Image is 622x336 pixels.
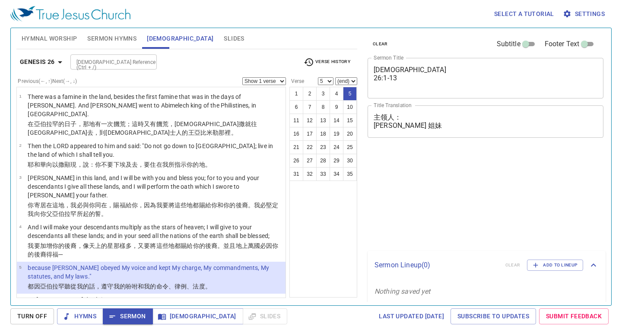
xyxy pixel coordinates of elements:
[19,175,21,180] span: 3
[28,202,278,217] wh1288: 給你，因為我要將這些
[330,87,343,101] button: 4
[114,283,211,290] wh8104: 我的吩咐
[330,140,343,154] button: 24
[10,308,54,324] button: Turn Off
[28,242,278,258] wh: 加增
[147,33,213,44] span: [DEMOGRAPHIC_DATA]
[87,33,136,44] span: Sermon Hymns
[303,127,317,141] button: 17
[46,161,211,168] wh3068: 向以撒顯現
[28,242,278,258] wh8064: 的星
[343,100,357,114] button: 10
[182,129,237,136] wh6430: 的王
[28,120,257,136] wh7458: ；這時又有饑荒
[330,114,343,127] button: 14
[22,33,77,44] span: Hymnal Worship
[316,87,330,101] button: 3
[374,66,597,90] textarea: [DEMOGRAPHIC_DATA] 26:1-13
[10,6,130,22] img: True Jesus Church
[152,308,243,324] button: [DEMOGRAPHIC_DATA]
[303,167,317,181] button: 32
[194,129,237,136] wh4428: 亞比米勒
[298,56,355,69] button: Verse History
[565,9,605,19] span: Settings
[19,94,21,98] span: 1
[64,311,96,322] span: Hymns
[28,120,257,136] wh776: 有一次
[28,120,283,137] p: 在亞伯拉罕
[77,161,211,168] wh7200: ，說
[19,143,21,148] span: 2
[28,242,278,258] wh7235: 你的後裔
[28,120,257,136] wh7223: 饑荒
[16,54,69,70] button: Genesis 26
[205,283,211,290] wh8451: 。
[28,142,283,159] p: Then the LORD appeared to him and said: "Do not go down to [GEOGRAPHIC_DATA]; live in the land of...
[18,79,77,84] label: Previous (←, ↑) Next (→, ↓)
[93,129,237,136] wh3212: ，到[DEMOGRAPHIC_DATA]士人
[330,127,343,141] button: 19
[375,308,447,324] a: Last updated [DATE]
[28,210,107,217] wh6965: 我向你父
[546,311,602,322] span: Submit Feedback
[64,283,211,290] wh85: 聽從
[289,87,303,101] button: 1
[28,92,283,118] p: There was a famine in the land, besides the first famine that was in the days of [PERSON_NAME]. A...
[533,261,578,269] span: Add to Lineup
[330,154,343,168] button: 29
[316,114,330,127] button: 13
[303,87,317,101] button: 2
[316,167,330,181] button: 33
[343,114,357,127] button: 15
[19,297,21,301] span: 6
[40,283,211,290] wh6118: 亞伯拉罕
[57,308,103,324] button: Hymns
[343,167,357,181] button: 35
[457,311,529,322] span: Subscribe to Updates
[77,283,211,290] wh8085: 我的話
[316,127,330,141] button: 18
[374,287,431,295] i: Nothing saved yet
[539,308,609,324] a: Submit Feedback
[219,129,237,136] wh40: 那裡。
[289,140,303,154] button: 21
[28,201,283,218] p: 你寄居
[73,57,140,67] input: null
[289,100,303,114] button: 6
[28,174,283,200] p: [PERSON_NAME] in this land, and I will be with you and bless you; for to you and your descendants...
[289,114,303,127] button: 11
[28,242,278,258] wh3556: 那樣多，又要將這些
[545,39,580,49] span: Footer Text
[316,154,330,168] button: 28
[101,210,107,217] wh7621: 。
[95,283,211,290] wh6963: ，遵守
[205,161,211,168] wh776: 。
[77,210,108,217] wh85: 所起
[303,100,317,114] button: 7
[28,160,283,169] p: 耶和華
[364,147,557,247] iframe: from-child
[20,57,55,67] b: Genesis 26
[303,154,317,168] button: 27
[316,100,330,114] button: 8
[120,161,211,168] wh3381: 埃及
[28,202,278,217] wh1481: 在這地
[28,282,283,291] p: 都因
[343,140,357,154] button: 25
[110,311,146,322] span: Sermon
[374,260,498,270] p: Sermon Lineup ( 0 )
[28,202,278,217] wh776: ，我必與你同在，賜福
[343,154,357,168] button: 30
[58,251,63,258] wh1288: ─
[28,242,278,258] wh2233: ，像天上
[451,308,536,324] a: Subscribe to Updates
[159,311,236,322] span: [DEMOGRAPHIC_DATA]
[343,127,357,141] button: 20
[330,167,343,181] button: 34
[19,224,21,229] span: 4
[89,161,211,168] wh559: ：你不要下
[368,251,606,279] div: Sermon Lineup(0)clearAdd to Lineup
[491,6,558,22] button: Select a tutorial
[46,251,63,258] wh2233: 得福
[52,210,107,217] wh1: 亞伯拉罕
